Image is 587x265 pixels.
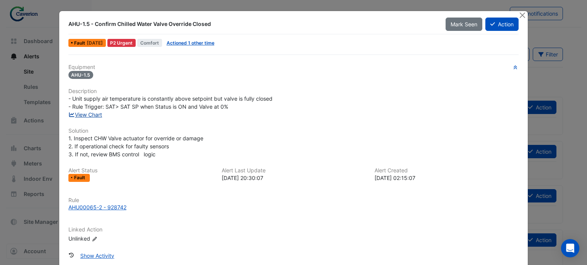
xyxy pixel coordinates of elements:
[222,167,366,174] h6: Alert Last Update
[68,128,519,134] h6: Solution
[68,226,519,233] h6: Linked Action
[68,197,519,204] h6: Rule
[446,18,482,31] button: Mark Seen
[561,239,579,257] div: Open Intercom Messenger
[451,21,477,27] span: Mark Seen
[68,234,160,243] div: Unlinked
[375,174,519,182] div: [DATE] 02:15:07
[137,39,162,47] span: Comfort
[68,88,519,95] h6: Description
[87,40,103,46] span: Sun 24-Aug-2025 20:30 EEST
[375,167,519,174] h6: Alert Created
[167,40,214,46] a: Actioned 1 other time
[518,11,526,19] button: Close
[68,203,126,211] div: AHU00065-2 - 928742
[92,236,97,242] fa-icon: Edit Linked Action
[68,71,94,79] span: AHU-1.5
[107,39,136,47] div: P2 Urgent
[68,64,519,71] h6: Equipment
[75,249,119,262] button: Show Activity
[68,167,212,174] h6: Alert Status
[68,20,437,28] div: AHU-1.5 - Confirm Chilled Water Valve Override Closed
[68,203,519,211] a: AHU00065-2 - 928742
[485,18,519,31] button: Action
[68,135,203,157] span: 1. Inspect CHW Valve actuator for override or damage 2. If operational check for faulty sensors 3...
[68,95,272,110] span: - Unit supply air temperature is constantly above setpoint but valve is fully closed - Rule Trigg...
[74,175,87,180] span: Fault
[68,111,102,118] a: View Chart
[222,174,366,182] div: [DATE] 20:30:07
[74,41,87,45] span: Fault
